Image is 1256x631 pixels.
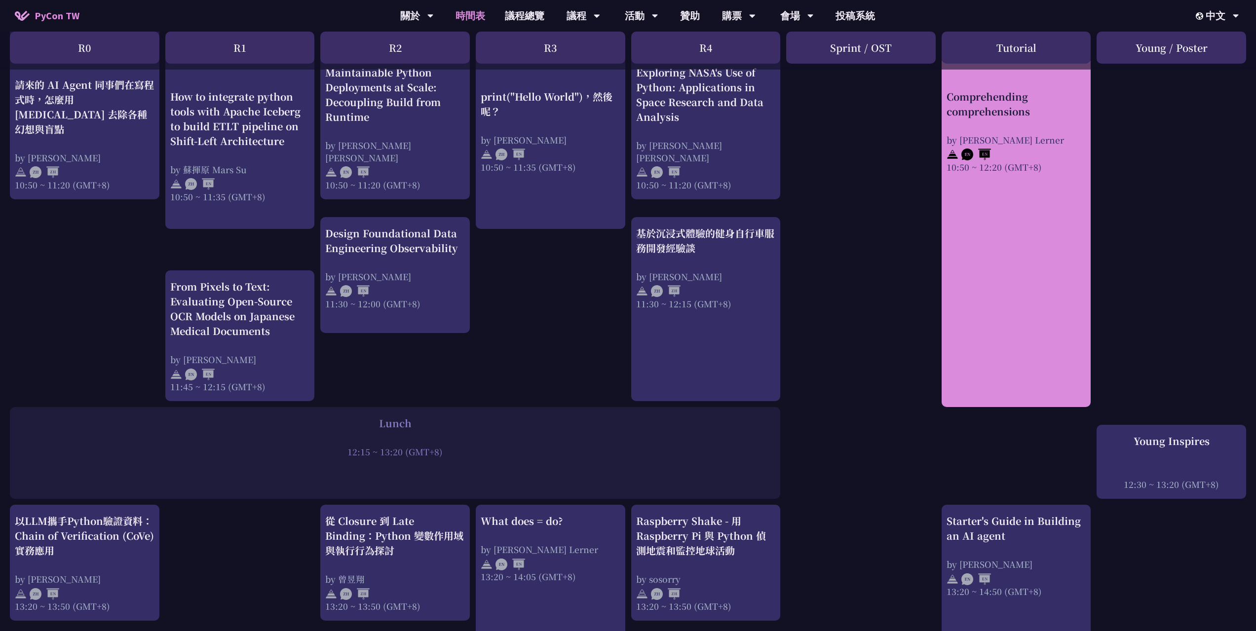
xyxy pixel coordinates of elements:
[631,32,781,64] div: R4
[325,65,465,124] div: Maintainable Python Deployments at Scale: Decoupling Build from Runtime
[15,11,30,21] img: Home icon of PyCon TW 2025
[325,226,465,256] div: Design Foundational Data Engineering Observability
[35,8,79,23] span: PyCon TW
[325,600,465,612] div: 13:20 ~ 13:50 (GMT+8)
[942,32,1091,64] div: Tutorial
[325,270,465,283] div: by [PERSON_NAME]
[636,514,776,558] div: Raspberry Shake - 用 Raspberry Pi 與 Python 偵測地震和監控地球活動
[481,570,620,583] div: 13:20 ~ 14:05 (GMT+8)
[340,285,370,297] img: ZHEN.371966e.svg
[15,179,154,191] div: 10:50 ~ 11:20 (GMT+8)
[947,133,1086,146] div: by [PERSON_NAME] Lerner
[481,65,620,221] a: print("Hello World")，然後呢？ by [PERSON_NAME] 10:50 ~ 11:35 (GMT+8)
[481,514,620,528] div: What does = do?
[651,588,681,600] img: ZHZH.38617ef.svg
[947,160,1086,173] div: 10:50 ~ 12:20 (GMT+8)
[325,139,465,164] div: by [PERSON_NAME] [PERSON_NAME]
[636,285,648,297] img: svg+xml;base64,PHN2ZyB4bWxucz0iaHR0cDovL3d3dy53My5vcmcvMjAwMC9zdmciIHdpZHRoPSIyNCIgaGVpZ2h0PSIyNC...
[947,585,1086,597] div: 13:20 ~ 14:50 (GMT+8)
[947,558,1086,570] div: by [PERSON_NAME]
[185,369,215,380] img: ENEN.5a408d1.svg
[30,166,59,178] img: ZHZH.38617ef.svg
[1196,12,1206,20] img: Locale Icon
[961,148,991,160] img: ENEN.5a408d1.svg
[636,297,776,310] div: 11:30 ~ 12:15 (GMT+8)
[1102,478,1241,490] div: 12:30 ~ 13:20 (GMT+8)
[325,514,465,612] a: 從 Closure 到 Late Binding：Python 變數作用域與執行行為探討 by 曾昱翔 13:20 ~ 13:50 (GMT+8)
[325,514,465,558] div: 從 Closure 到 Late Binding：Python 變數作用域與執行行為探討
[476,32,625,64] div: R3
[325,588,337,600] img: svg+xml;base64,PHN2ZyB4bWxucz0iaHR0cDovL3d3dy53My5vcmcvMjAwMC9zdmciIHdpZHRoPSIyNCIgaGVpZ2h0PSIyNC...
[947,148,958,160] img: svg+xml;base64,PHN2ZyB4bWxucz0iaHR0cDovL3d3dy53My5vcmcvMjAwMC9zdmciIHdpZHRoPSIyNCIgaGVpZ2h0PSIyNC...
[636,139,776,164] div: by [PERSON_NAME] [PERSON_NAME]
[325,297,465,310] div: 11:30 ~ 12:00 (GMT+8)
[481,160,620,173] div: 10:50 ~ 11:35 (GMT+8)
[15,514,154,612] a: 以LLM攜手Python驗證資料：Chain of Verification (CoVe)實務應用 by [PERSON_NAME] 13:20 ~ 13:50 (GMT+8)
[15,445,775,458] div: 12:15 ~ 13:20 (GMT+8)
[15,588,27,600] img: svg+xml;base64,PHN2ZyB4bWxucz0iaHR0cDovL3d3dy53My5vcmcvMjAwMC9zdmciIHdpZHRoPSIyNCIgaGVpZ2h0PSIyNC...
[340,166,370,178] img: ENEN.5a408d1.svg
[170,178,182,190] img: svg+xml;base64,PHN2ZyB4bWxucz0iaHR0cDovL3d3dy53My5vcmcvMjAwMC9zdmciIHdpZHRoPSIyNCIgaGVpZ2h0PSIyNC...
[320,32,470,64] div: R2
[170,163,310,175] div: by 蘇揮原 Mars Su
[15,416,775,431] div: Lunch
[1097,32,1246,64] div: Young / Poster
[170,380,310,393] div: 11:45 ~ 12:15 (GMT+8)
[325,166,337,178] img: svg+xml;base64,PHN2ZyB4bWxucz0iaHR0cDovL3d3dy53My5vcmcvMjAwMC9zdmciIHdpZHRoPSIyNCIgaGVpZ2h0PSIyNC...
[15,77,154,137] div: 請來的 AI Agent 同事們在寫程式時，怎麼用 [MEDICAL_DATA] 去除各種幻想與盲點
[325,285,337,297] img: svg+xml;base64,PHN2ZyB4bWxucz0iaHR0cDovL3d3dy53My5vcmcvMjAwMC9zdmciIHdpZHRoPSIyNCIgaGVpZ2h0PSIyNC...
[325,573,465,585] div: by 曾昱翔
[636,600,776,612] div: 13:20 ~ 13:50 (GMT+8)
[10,32,159,64] div: R0
[170,279,310,338] div: From Pixels to Text: Evaluating Open-Source OCR Models on Japanese Medical Documents
[325,226,465,325] a: Design Foundational Data Engineering Observability by [PERSON_NAME] 11:30 ~ 12:00 (GMT+8)
[170,65,310,221] a: How to integrate python tools with Apache Iceberg to build ETLT pipeline on Shift-Left Architectu...
[651,166,681,178] img: ENEN.5a408d1.svg
[947,573,958,585] img: svg+xml;base64,PHN2ZyB4bWxucz0iaHR0cDovL3d3dy53My5vcmcvMjAwMC9zdmciIHdpZHRoPSIyNCIgaGVpZ2h0PSIyNC...
[15,514,154,558] div: 以LLM攜手Python驗證資料：Chain of Verification (CoVe)實務應用
[947,514,1086,543] div: Starter's Guide in Building an AI agent
[481,558,493,570] img: svg+xml;base64,PHN2ZyB4bWxucz0iaHR0cDovL3d3dy53My5vcmcvMjAwMC9zdmciIHdpZHRoPSIyNCIgaGVpZ2h0PSIyNC...
[165,32,315,64] div: R1
[170,89,310,148] div: How to integrate python tools with Apache Iceberg to build ETLT pipeline on Shift-Left Architecture
[636,179,776,191] div: 10:50 ~ 11:20 (GMT+8)
[481,89,620,118] div: print("Hello World")，然後呢？
[947,65,1086,399] a: Comprehending comprehensions by [PERSON_NAME] Lerner 10:50 ~ 12:20 (GMT+8)
[170,353,310,366] div: by [PERSON_NAME]
[325,179,465,191] div: 10:50 ~ 11:20 (GMT+8)
[636,226,776,393] a: 基於沉浸式體驗的健身自行車服務開發經驗談 by [PERSON_NAME] 11:30 ~ 12:15 (GMT+8)
[636,65,776,124] div: Exploring NASA's Use of Python: Applications in Space Research and Data Analysis
[1102,434,1241,490] a: Young Inspires 12:30 ~ 13:20 (GMT+8)
[15,151,154,164] div: by [PERSON_NAME]
[340,588,370,600] img: ZHZH.38617ef.svg
[495,558,525,570] img: ENEN.5a408d1.svg
[636,588,648,600] img: svg+xml;base64,PHN2ZyB4bWxucz0iaHR0cDovL3d3dy53My5vcmcvMjAwMC9zdmciIHdpZHRoPSIyNCIgaGVpZ2h0PSIyNC...
[495,148,525,160] img: ZHEN.371966e.svg
[325,65,465,191] a: Maintainable Python Deployments at Scale: Decoupling Build from Runtime by [PERSON_NAME] [PERSON_...
[636,166,648,178] img: svg+xml;base64,PHN2ZyB4bWxucz0iaHR0cDovL3d3dy53My5vcmcvMjAwMC9zdmciIHdpZHRoPSIyNCIgaGVpZ2h0PSIyNC...
[170,369,182,380] img: svg+xml;base64,PHN2ZyB4bWxucz0iaHR0cDovL3d3dy53My5vcmcvMjAwMC9zdmciIHdpZHRoPSIyNCIgaGVpZ2h0PSIyNC...
[185,178,215,190] img: ZHEN.371966e.svg
[15,166,27,178] img: svg+xml;base64,PHN2ZyB4bWxucz0iaHR0cDovL3d3dy53My5vcmcvMjAwMC9zdmciIHdpZHRoPSIyNCIgaGVpZ2h0PSIyNC...
[15,65,154,191] a: 請來的 AI Agent 同事們在寫程式時，怎麼用 [MEDICAL_DATA] 去除各種幻想與盲點 by [PERSON_NAME] 10:50 ~ 11:20 (GMT+8)
[651,285,681,297] img: ZHZH.38617ef.svg
[786,32,936,64] div: Sprint / OST
[636,573,776,585] div: by sosorry
[170,279,310,393] a: From Pixels to Text: Evaluating Open-Source OCR Models on Japanese Medical Documents by [PERSON_N...
[961,573,991,585] img: ENEN.5a408d1.svg
[947,89,1086,118] div: Comprehending comprehensions
[636,226,776,256] div: 基於沉浸式體驗的健身自行車服務開發經驗談
[15,573,154,585] div: by [PERSON_NAME]
[1102,434,1241,448] div: Young Inspires
[481,133,620,146] div: by [PERSON_NAME]
[5,3,89,28] a: PyCon TW
[30,588,59,600] img: ZHEN.371966e.svg
[481,543,620,556] div: by [PERSON_NAME] Lerner
[15,600,154,612] div: 13:20 ~ 13:50 (GMT+8)
[636,270,776,283] div: by [PERSON_NAME]
[170,190,310,202] div: 10:50 ~ 11:35 (GMT+8)
[636,514,776,612] a: Raspberry Shake - 用 Raspberry Pi 與 Python 偵測地震和監控地球活動 by sosorry 13:20 ~ 13:50 (GMT+8)
[636,65,776,191] a: Exploring NASA's Use of Python: Applications in Space Research and Data Analysis by [PERSON_NAME]...
[481,148,493,160] img: svg+xml;base64,PHN2ZyB4bWxucz0iaHR0cDovL3d3dy53My5vcmcvMjAwMC9zdmciIHdpZHRoPSIyNCIgaGVpZ2h0PSIyNC...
